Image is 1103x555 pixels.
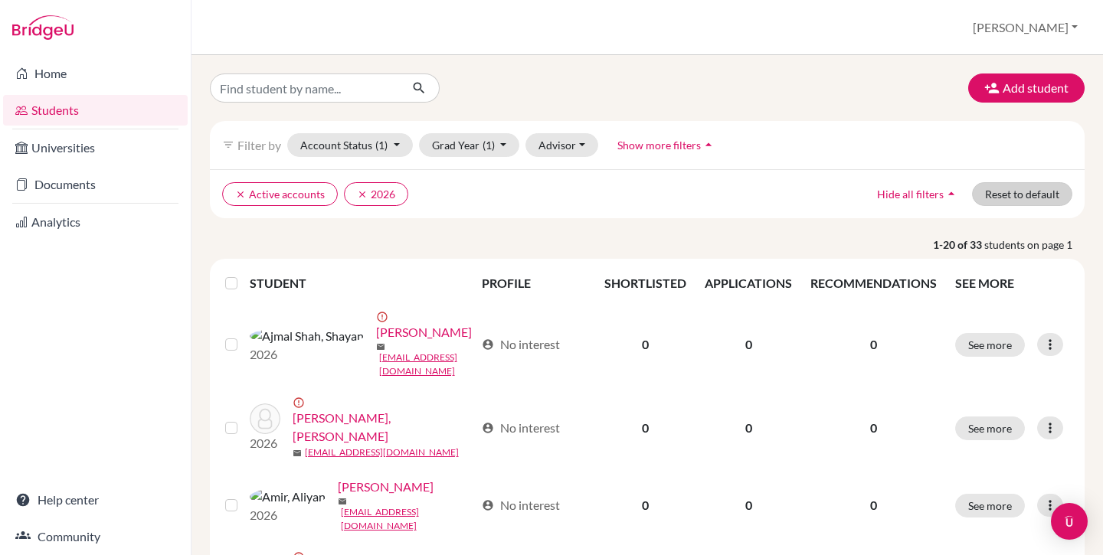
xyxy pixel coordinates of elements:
div: Open Intercom Messenger [1051,503,1088,540]
button: See more [955,416,1025,440]
a: [PERSON_NAME] [338,478,434,496]
i: filter_list [222,139,234,151]
a: Students [3,95,188,126]
span: account_circle [482,422,494,434]
span: account_circle [482,338,494,351]
a: Help center [3,485,188,515]
img: Amir, Aliyan [250,488,326,506]
span: (1) [483,139,495,152]
a: [EMAIL_ADDRESS][DOMAIN_NAME] [341,505,476,533]
th: APPLICATIONS [696,265,801,302]
i: clear [235,189,246,200]
th: STUDENT [250,265,473,302]
span: error_outline [376,311,391,323]
th: PROFILE [473,265,595,302]
span: Show more filters [617,139,701,152]
span: mail [376,342,385,351]
button: clearActive accounts [222,182,338,206]
div: No interest [482,335,560,354]
input: Find student by name... [210,73,400,103]
span: error_outline [293,397,308,409]
a: Documents [3,169,188,200]
i: arrow_drop_up [701,137,716,152]
p: 0 [810,419,937,437]
button: Advisor [525,133,598,157]
td: 0 [595,302,696,387]
td: 0 [696,468,801,542]
a: Analytics [3,207,188,237]
button: Add student [968,73,1085,103]
a: Home [3,58,188,89]
span: Filter by [237,138,281,152]
a: [EMAIL_ADDRESS][DOMAIN_NAME] [379,351,476,378]
img: Ajmal Shah, Shayan [250,327,364,345]
span: students on page 1 [984,237,1085,253]
button: clear2026 [344,182,408,206]
img: Bridge-U [12,15,74,40]
button: Account Status(1) [287,133,413,157]
button: [PERSON_NAME] [966,13,1085,42]
span: Hide all filters [877,188,944,201]
button: Grad Year(1) [419,133,520,157]
th: RECOMMENDATIONS [801,265,946,302]
i: clear [357,189,368,200]
td: 0 [696,302,801,387]
a: Community [3,521,188,552]
button: See more [955,494,1025,517]
p: 0 [810,335,937,354]
p: 2026 [250,506,326,524]
div: No interest [482,496,560,514]
a: [PERSON_NAME] [376,323,472,341]
p: 0 [810,496,937,514]
span: mail [338,497,347,506]
i: arrow_drop_up [944,186,959,201]
a: [EMAIL_ADDRESS][DOMAIN_NAME] [305,446,459,459]
td: 0 [595,468,696,542]
img: Ali Khan, Fatima [250,403,280,434]
a: [PERSON_NAME], [PERSON_NAME] [293,409,476,446]
th: SHORTLISTED [595,265,696,302]
p: 2026 [250,434,280,452]
div: No interest [482,419,560,437]
td: 0 [696,387,801,468]
button: Hide all filtersarrow_drop_up [864,182,972,206]
span: account_circle [482,499,494,511]
td: 0 [595,387,696,468]
button: Reset to default [972,182,1072,206]
span: mail [293,449,302,458]
strong: 1-20 of 33 [933,237,984,253]
button: See more [955,333,1025,357]
th: SEE MORE [946,265,1078,302]
span: (1) [375,139,388,152]
p: 2026 [250,345,364,364]
a: Universities [3,132,188,163]
button: Show more filtersarrow_drop_up [604,133,729,157]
